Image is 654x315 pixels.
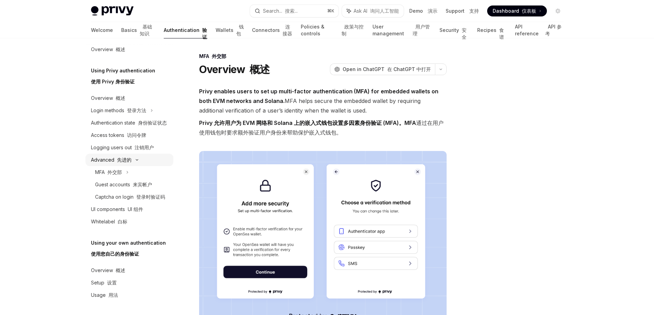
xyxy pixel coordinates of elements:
a: Demo 演示 [409,8,437,14]
div: Overview [91,266,125,275]
font: 注销用户 [135,144,154,150]
font: 在 ChatGPT 中打开 [387,66,431,72]
a: Authentication state 身份验证状态 [85,117,173,129]
font: 连接器 [283,24,292,36]
a: Recipes 食谱 [477,22,506,38]
strong: Privy 允许用户为 EVM 网络和 Solana 上的嵌入式钱包设置多因素身份验证 (MFA)。MFA [199,119,416,126]
div: Captcha on login [95,193,165,201]
font: 询问人工智能 [370,8,399,14]
font: 基础知识 [140,24,152,36]
a: Logging users out 注销用户 [85,141,173,154]
a: Setup 设置 [85,277,173,289]
font: 登录时验证码 [136,194,165,200]
a: Policies & controls 政策与控制 [301,22,364,38]
h1: Overview [199,63,270,75]
h5: Using Privy authentication [91,67,155,89]
font: 概述 [116,267,125,273]
strong: Privy enables users to set up multi-factor authentication (MFA) for embedded wallets on both EVM ... [199,88,438,104]
div: MFA [95,168,122,176]
a: Support 支持 [446,8,479,14]
a: Authentication 验证 [164,22,207,38]
div: MFA [199,53,447,60]
span: Dashboard [493,8,536,14]
img: light logo [91,6,134,16]
a: Wallets 钱包 [216,22,244,38]
font: 登录方法 [127,107,146,113]
font: 使用您自己的身份验证 [91,251,139,257]
a: Overview 概述 [85,43,173,56]
font: 用法 [108,292,118,298]
a: Basics 基础知识 [121,22,156,38]
font: 安全 [462,27,467,40]
font: UI 组件 [128,206,143,212]
font: 钱包 [236,24,244,36]
a: Guest accounts 来宾帐户 [85,178,173,191]
button: Ask AI 询问人工智能 [342,5,404,17]
font: 验证 [202,27,207,40]
a: Welcome [91,22,113,38]
span: Open in ChatGPT [343,66,431,73]
div: Usage [91,291,118,299]
div: Overview [91,45,125,54]
a: Captcha on login 登录时验证码 [85,191,173,203]
font: 来宾帐户 [133,182,152,187]
div: Search... [263,7,298,15]
font: 外交部 [107,169,122,175]
font: 概述 [116,95,125,101]
button: Toggle dark mode [552,5,563,16]
font: 外交部 [212,53,226,59]
a: Usage 用法 [85,289,173,301]
font: 用户管理 [413,24,430,36]
font: 通过在用户使用钱包时要求额外验证用户身份来帮助保护嵌入式钱包。 [199,119,444,136]
div: Guest accounts [95,180,152,189]
font: 身份验证状态 [138,120,167,126]
font: 仪表板 [522,8,536,14]
a: API reference API 参考 [515,22,563,38]
div: Authentication state [91,119,167,127]
a: Overview 概述 [85,264,173,277]
font: 政策与控制 [342,24,364,36]
a: Dashboard 仪表板 [487,5,547,16]
font: API 参考 [545,24,562,36]
a: Overview 概述 [85,92,173,104]
span: Ask AI [354,8,399,14]
a: Whitelabel 白标 [85,215,173,228]
font: 使用 Privy 身份验证 [91,79,135,84]
font: 先进的 [117,157,131,163]
div: Access tokens [91,131,146,139]
h5: Using your own authentication [91,239,166,261]
div: Overview [91,94,125,102]
a: Connectors 连接器 [252,22,293,38]
button: Open in ChatGPT 在 ChatGPT 中打开 [330,63,435,75]
font: 设置 [107,280,117,285]
font: 食谱 [499,27,504,40]
font: 概述 [250,63,270,75]
font: 支持 [469,8,479,14]
div: Advanced [91,156,131,164]
div: Whitelabel [91,218,127,226]
button: Search... 搜索...⌘K [250,5,339,17]
font: 演示 [428,8,437,14]
font: 搜索... [285,8,298,14]
div: Setup [91,279,117,287]
span: ⌘ K [327,8,334,14]
font: 白标 [118,219,127,224]
span: MFA helps secure the embedded wallet by requiring additional verification of a user’s identity wh... [199,86,447,140]
div: UI components [91,205,143,213]
div: Logging users out [91,143,154,152]
div: Login methods [91,106,146,115]
a: Access tokens 访问令牌 [85,129,173,141]
a: Security 安全 [439,22,469,38]
font: 访问令牌 [127,132,146,138]
a: UI components UI 组件 [85,203,173,215]
a: User management 用户管理 [372,22,431,38]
